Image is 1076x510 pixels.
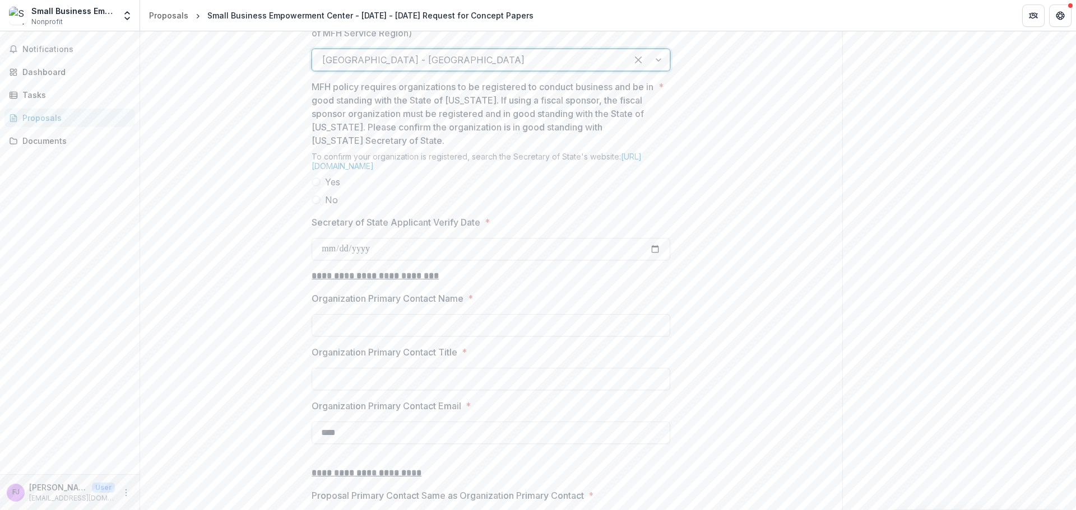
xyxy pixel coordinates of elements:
p: User [92,483,115,493]
div: Documents [22,135,126,147]
button: Get Help [1049,4,1072,27]
button: More [119,486,133,499]
span: Yes [325,175,340,189]
nav: breadcrumb [145,7,538,24]
img: Small Business Empowerment Center [9,7,27,25]
div: Tasks [22,89,126,101]
p: [EMAIL_ADDRESS][DOMAIN_NAME] [29,493,115,503]
button: Notifications [4,40,135,58]
a: Documents [4,132,135,150]
span: Nonprofit [31,17,63,27]
a: [URL][DOMAIN_NAME] [312,152,642,171]
p: Organization Primary Contact Title [312,345,457,359]
div: Small Business Empowerment Center [31,5,115,17]
a: Dashboard [4,63,135,81]
div: To confirm your organization is registered, search the Secretary of State's website: [312,152,670,175]
a: Proposals [4,109,135,127]
button: Partners [1022,4,1045,27]
button: Open entity switcher [119,4,135,27]
div: Proposals [22,112,126,124]
p: [PERSON_NAME] [29,481,87,493]
a: Tasks [4,86,135,104]
p: Proposal Primary Contact Same as Organization Primary Contact [312,489,584,502]
div: Proposals [149,10,188,21]
p: Organization Primary Contact Name [312,292,463,305]
a: Proposals [145,7,193,24]
p: Organization Primary Contact Email [312,399,461,413]
p: MFH policy requires organizations to be registered to conduct business and be in good standing wi... [312,80,654,147]
div: Clear selected options [629,51,647,69]
span: Notifications [22,45,131,54]
div: Dashboard [22,66,126,78]
span: No [325,193,338,207]
div: Small Business Empowerment Center - [DATE] - [DATE] Request for Concept Papers [207,10,534,21]
p: Secretary of State Applicant Verify Date [312,216,480,229]
div: Fielding Jezreel [12,489,20,496]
